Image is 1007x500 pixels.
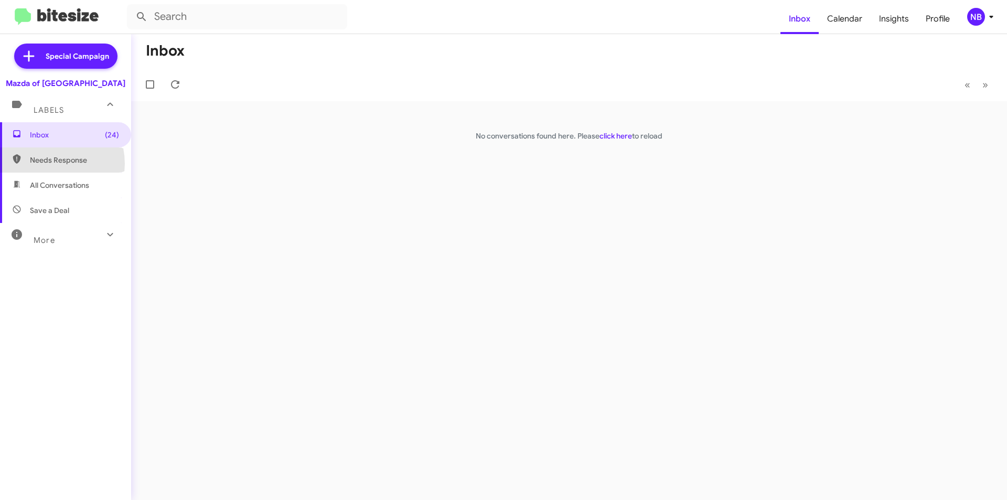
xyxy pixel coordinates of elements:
[6,78,125,89] div: Mazda of [GEOGRAPHIC_DATA]
[599,131,632,141] a: click here
[105,130,119,140] span: (24)
[34,236,55,245] span: More
[917,4,958,34] a: Profile
[819,4,871,34] a: Calendar
[127,4,347,29] input: Search
[30,180,89,190] span: All Conversations
[958,8,995,26] button: NB
[30,155,119,165] span: Needs Response
[131,131,1007,141] p: No conversations found here. Please to reload
[871,4,917,34] a: Insights
[146,42,185,59] h1: Inbox
[46,51,109,61] span: Special Campaign
[965,78,970,91] span: «
[976,74,994,95] button: Next
[34,105,64,115] span: Labels
[982,78,988,91] span: »
[967,8,985,26] div: NB
[958,74,977,95] button: Previous
[30,205,69,216] span: Save a Deal
[14,44,117,69] a: Special Campaign
[959,74,994,95] nav: Page navigation example
[30,130,119,140] span: Inbox
[780,4,819,34] a: Inbox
